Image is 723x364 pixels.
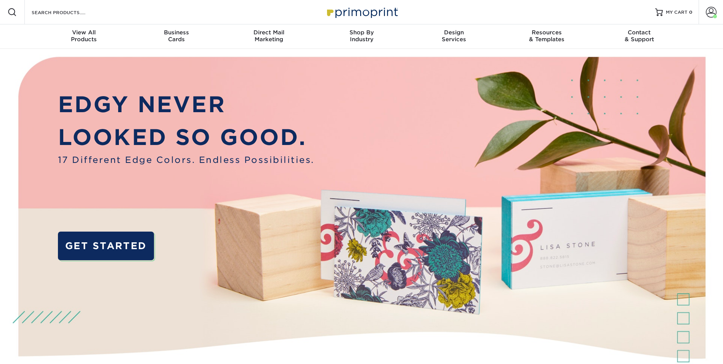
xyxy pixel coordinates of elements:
[38,29,130,43] div: Products
[58,121,314,153] p: LOOKED SO GOOD.
[130,24,223,49] a: BusinessCards
[223,24,315,49] a: Direct MailMarketing
[666,9,688,16] span: MY CART
[500,29,593,43] div: & Templates
[593,24,686,49] a: Contact& Support
[593,29,686,43] div: & Support
[593,29,686,36] span: Contact
[315,29,408,36] span: Shop By
[500,29,593,36] span: Resources
[38,29,130,36] span: View All
[130,29,223,36] span: Business
[223,29,315,43] div: Marketing
[130,29,223,43] div: Cards
[689,10,693,15] span: 0
[58,153,314,166] span: 17 Different Edge Colors. Endless Possibilities.
[408,29,500,36] span: Design
[315,24,408,49] a: Shop ByIndustry
[324,4,400,20] img: Primoprint
[408,24,500,49] a: DesignServices
[500,24,593,49] a: Resources& Templates
[58,232,154,260] a: GET STARTED
[58,88,314,121] p: EDGY NEVER
[408,29,500,43] div: Services
[31,8,105,17] input: SEARCH PRODUCTS.....
[38,24,130,49] a: View AllProducts
[223,29,315,36] span: Direct Mail
[315,29,408,43] div: Industry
